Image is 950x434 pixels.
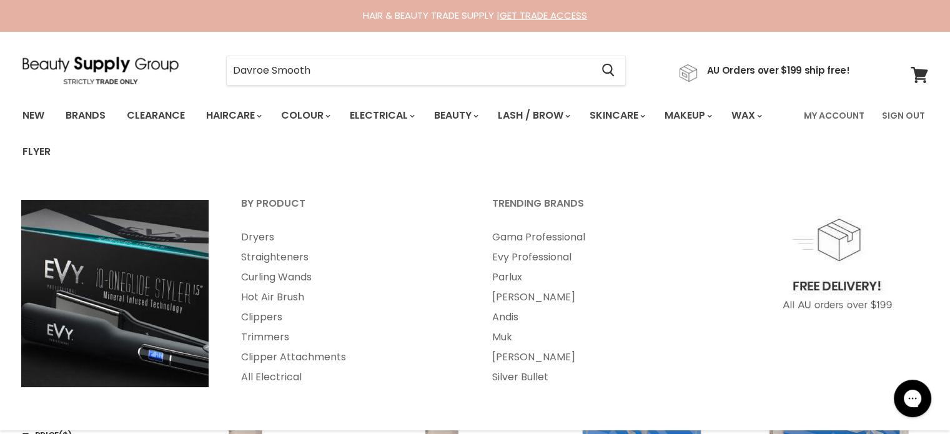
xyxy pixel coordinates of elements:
[874,102,933,129] a: Sign Out
[7,9,944,22] div: HAIR & BEAUTY TRADE SUPPLY |
[477,307,725,327] a: Andis
[225,367,474,387] a: All Electrical
[225,267,474,287] a: Curling Wands
[655,102,720,129] a: Makeup
[477,327,725,347] a: Muk
[425,102,486,129] a: Beauty
[477,367,725,387] a: Silver Bullet
[500,9,587,22] a: GET TRADE ACCESS
[7,97,944,170] nav: Main
[225,307,474,327] a: Clippers
[13,102,54,129] a: New
[580,102,653,129] a: Skincare
[488,102,578,129] a: Lash / Brow
[225,227,474,387] ul: Main menu
[477,347,725,367] a: [PERSON_NAME]
[477,227,725,387] ul: Main menu
[227,56,592,85] input: Search
[225,347,474,367] a: Clipper Attachments
[225,247,474,267] a: Straighteners
[272,102,338,129] a: Colour
[226,56,626,86] form: Product
[13,97,796,170] ul: Main menu
[592,56,625,85] button: Search
[477,287,725,307] a: [PERSON_NAME]
[225,287,474,307] a: Hot Air Brush
[477,247,725,267] a: Evy Professional
[722,102,769,129] a: Wax
[340,102,422,129] a: Electrical
[225,327,474,347] a: Trimmers
[56,102,115,129] a: Brands
[796,102,872,129] a: My Account
[225,227,474,247] a: Dryers
[117,102,194,129] a: Clearance
[225,194,474,225] a: By Product
[197,102,269,129] a: Haircare
[13,139,60,165] a: Flyer
[477,227,725,247] a: Gama Professional
[477,267,725,287] a: Parlux
[477,194,725,225] a: Trending Brands
[888,375,938,422] iframe: Gorgias live chat messenger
